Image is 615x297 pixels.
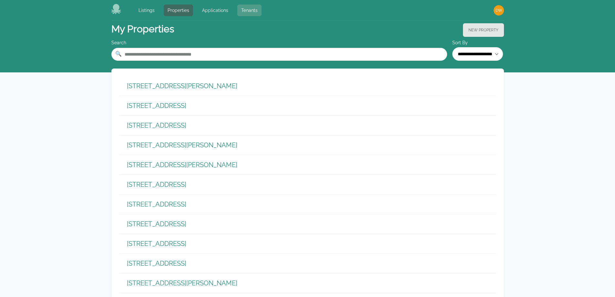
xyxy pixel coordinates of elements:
a: Properties [164,5,193,16]
a: [STREET_ADDRESS] [127,101,186,110]
a: Applications [198,5,232,16]
a: [STREET_ADDRESS][PERSON_NAME] [127,160,237,169]
a: [STREET_ADDRESS][PERSON_NAME] [127,279,237,288]
a: [STREET_ADDRESS] [127,239,186,248]
a: [STREET_ADDRESS] [127,200,186,209]
button: New Property [463,23,504,37]
a: [STREET_ADDRESS] [127,219,186,228]
a: Tenants [237,5,261,16]
a: Listings [135,5,159,16]
a: [STREET_ADDRESS][PERSON_NAME] [127,81,237,90]
a: [STREET_ADDRESS] [127,121,186,130]
a: [STREET_ADDRESS] [127,180,186,189]
a: [STREET_ADDRESS] [127,259,186,268]
a: [STREET_ADDRESS][PERSON_NAME] [127,141,237,150]
label: Sort By [452,39,504,46]
div: Search [111,39,447,46]
h1: My Properties [111,23,174,37]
